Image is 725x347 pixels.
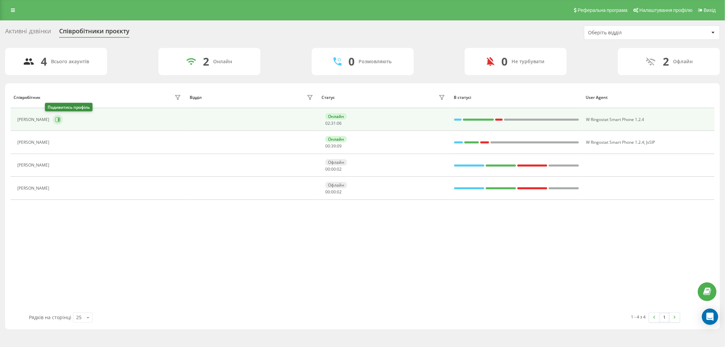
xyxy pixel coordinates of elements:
div: Подивитись профіль [45,103,92,111]
div: Офлайн [673,59,693,65]
div: Відділ [190,95,202,100]
div: : : [325,144,342,149]
span: 31 [331,120,336,126]
a: 1 [659,313,670,322]
span: 00 [325,143,330,149]
span: JsSIP [646,139,655,145]
div: Активні дзвінки [5,28,51,38]
div: Open Intercom Messenger [702,309,718,325]
span: 09 [337,143,342,149]
div: Онлайн [213,59,232,65]
div: Онлайн [325,113,347,120]
div: : : [325,121,342,126]
div: Офлайн [325,182,347,188]
div: Розмовляють [359,59,392,65]
div: 25 [76,314,82,321]
div: 0 [501,55,507,68]
span: Вихід [704,7,716,13]
div: 0 [348,55,355,68]
div: 2 [663,55,669,68]
span: W Ringostat Smart Phone 1.2.4 [586,117,644,122]
div: 4 [41,55,47,68]
span: 00 [331,189,336,195]
div: 2 [203,55,209,68]
span: 39 [331,143,336,149]
div: [PERSON_NAME] [17,140,51,145]
span: Рядків на сторінці [29,314,71,320]
span: 02 [325,120,330,126]
div: : : [325,167,342,172]
div: : : [325,190,342,194]
span: 00 [325,189,330,195]
div: User Agent [586,95,711,100]
div: [PERSON_NAME] [17,186,51,191]
span: W Ringostat Smart Phone 1.2.4 [586,139,644,145]
div: [PERSON_NAME] [17,117,51,122]
span: 02 [337,166,342,172]
span: Реферальна програма [578,7,628,13]
div: Не турбувати [512,59,545,65]
div: В статусі [454,95,579,100]
div: [PERSON_NAME] [17,163,51,168]
div: 1 - 4 з 4 [631,313,646,320]
div: Співробітник [14,95,40,100]
div: Всього акаунтів [51,59,89,65]
div: Статус [322,95,335,100]
div: Оберіть відділ [588,30,669,36]
div: Онлайн [325,136,347,142]
span: 06 [337,120,342,126]
span: 02 [337,189,342,195]
div: Офлайн [325,159,347,166]
div: Співробітники проєкту [59,28,130,38]
span: 00 [325,166,330,172]
span: 00 [331,166,336,172]
span: Налаштування профілю [639,7,692,13]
